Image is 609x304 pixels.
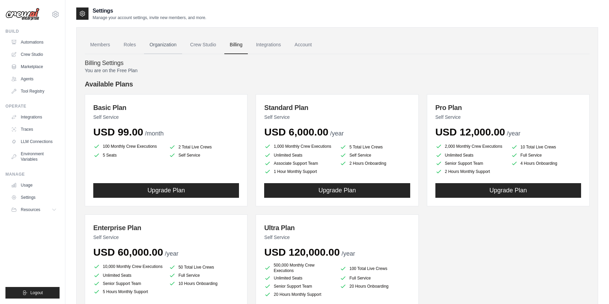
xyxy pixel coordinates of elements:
a: Environment Variables [8,148,60,165]
a: Organization [144,36,182,54]
li: 2 Hours Onboarding [340,160,410,167]
h4: Billing Settings [85,60,590,67]
a: Usage [8,180,60,191]
p: Manage your account settings, invite new members, and more. [93,15,206,20]
div: Manage [5,172,60,177]
h3: Enterprise Plan [93,223,239,233]
span: /month [145,130,164,137]
li: Full Service [511,152,581,159]
span: USD 120,000.00 [264,246,340,258]
li: Full Service [340,275,410,282]
li: 20 Hours Monthly Support [264,291,334,298]
div: Build [5,29,60,34]
a: Marketplace [8,61,60,72]
button: Logout [5,287,60,299]
div: Operate [5,103,60,109]
a: Crew Studio [185,36,222,54]
a: Billing [224,36,248,54]
a: LLM Connections [8,136,60,147]
p: You are on the Free Plan [85,67,590,74]
button: Upgrade Plan [93,183,239,198]
a: Agents [8,74,60,84]
li: Unlimited Seats [264,152,334,159]
h3: Basic Plan [93,103,239,112]
a: Settings [8,192,60,203]
li: 50 Total Live Crews [169,264,239,271]
li: 2,000 Monthly Crew Executions [435,142,506,150]
p: Self Service [264,114,410,121]
li: 5 Seats [93,152,163,159]
p: Self Service [435,114,581,121]
li: Senior Support Team [93,280,163,287]
li: Associate Support Team [264,160,334,167]
li: 1,000 Monthly Crew Executions [264,142,334,150]
a: Traces [8,124,60,135]
li: 4 Hours Onboarding [511,160,581,167]
li: 100 Total Live Crews [340,264,410,273]
li: 2 Hours Monthly Support [435,168,506,175]
a: Account [289,36,317,54]
a: Members [85,36,115,54]
li: Self Service [340,152,410,159]
h4: Available Plans [85,79,590,89]
li: 1 Hour Monthly Support [264,168,334,175]
span: USD 12,000.00 [435,126,505,138]
a: Integrations [8,112,60,123]
p: Self Service [93,114,239,121]
span: /year [341,250,355,257]
li: 10 Hours Onboarding [169,280,239,287]
li: 5 Total Live Crews [340,144,410,150]
li: Unlimited Seats [93,272,163,279]
li: 500,000 Monthly Crew Executions [264,262,334,273]
li: 2 Total Live Crews [169,144,239,150]
span: USD 60,000.00 [93,246,163,258]
span: /year [165,250,178,257]
li: Full Service [169,272,239,279]
a: Tool Registry [8,86,60,97]
span: Logout [30,290,43,295]
span: /year [507,130,520,137]
span: /year [330,130,344,137]
h2: Settings [93,7,206,15]
li: Senior Support Team [435,160,506,167]
p: Self Service [93,234,239,241]
a: Roles [118,36,141,54]
a: Integrations [251,36,286,54]
span: USD 6,000.00 [264,126,328,138]
span: USD 99.00 [93,126,143,138]
li: 10 Total Live Crews [511,144,581,150]
li: 100 Monthly Crew Executions [93,142,163,150]
a: Crew Studio [8,49,60,60]
span: Resources [21,207,40,212]
img: Logo [5,8,39,21]
li: Senior Support Team [264,283,334,290]
li: 10,000 Monthly Crew Executions [93,262,163,271]
p: Self Service [264,234,410,241]
button: Resources [8,204,60,215]
button: Upgrade Plan [264,183,410,198]
li: Unlimited Seats [264,275,334,282]
li: 5 Hours Monthly Support [93,288,163,295]
button: Upgrade Plan [435,183,581,198]
h3: Pro Plan [435,103,581,112]
li: 20 Hours Onboarding [340,283,410,290]
iframe: Chat Widget [575,271,609,304]
h3: Ultra Plan [264,223,410,233]
li: Self Service [169,152,239,159]
h3: Standard Plan [264,103,410,112]
a: Automations [8,37,60,48]
li: Unlimited Seats [435,152,506,159]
